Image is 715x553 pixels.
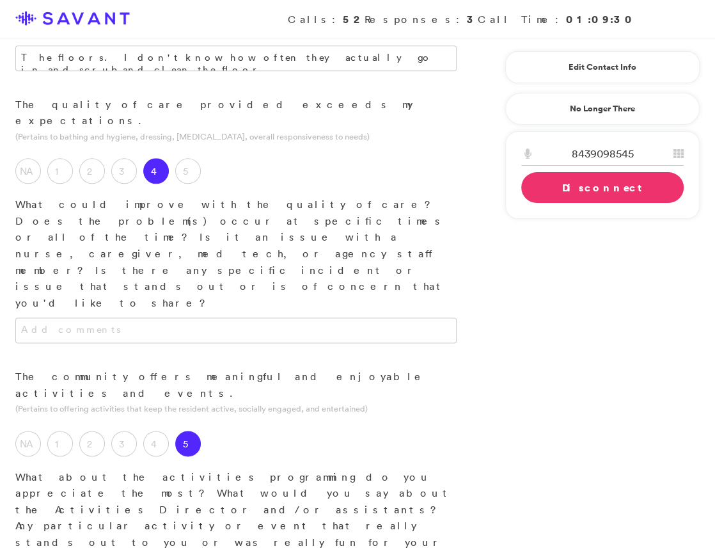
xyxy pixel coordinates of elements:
p: What could improve with the quality of care? Does the problem(s) occur at specific times or all o... [15,196,457,311]
label: 4 [143,158,169,184]
strong: 3 [467,12,478,26]
strong: 52 [343,12,365,26]
label: 2 [79,431,105,456]
p: (Pertains to offering activities that keep the resident active, socially engaged, and entertained) [15,403,457,415]
label: 1 [47,158,73,184]
label: 3 [111,158,137,184]
label: 4 [143,431,169,456]
a: Disconnect [521,172,684,203]
label: 5 [175,431,201,456]
p: (Pertains to bathing and hygiene, dressing, [MEDICAL_DATA], overall responsiveness to needs) [15,131,457,143]
label: NA [15,158,41,184]
label: 5 [175,158,201,184]
label: NA [15,431,41,456]
label: 1 [47,431,73,456]
p: The quality of care provided exceeds my expectations. [15,97,457,129]
a: No Longer There [505,93,700,125]
label: 3 [111,431,137,456]
p: The community offers meaningful and enjoyable activities and events. [15,369,457,401]
label: 2 [79,158,105,184]
a: Edit Contact Info [521,57,684,77]
strong: 01:09:30 [566,12,636,26]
